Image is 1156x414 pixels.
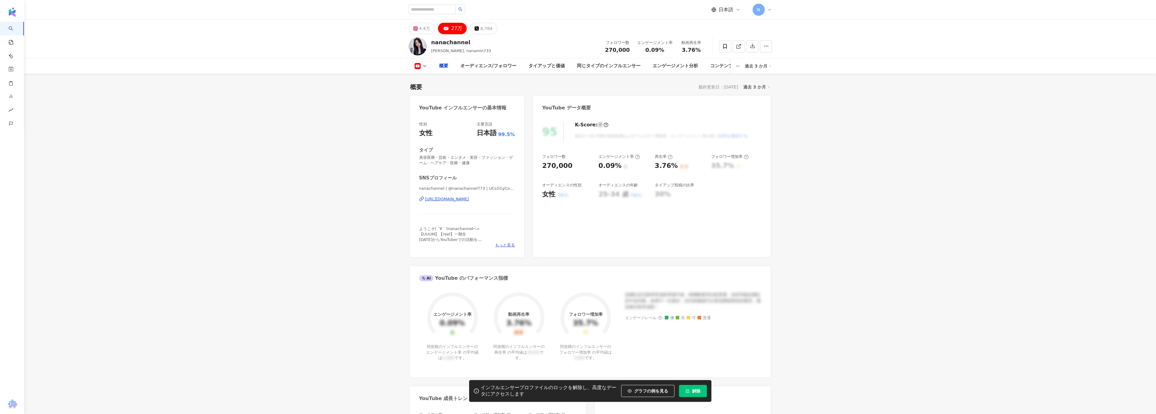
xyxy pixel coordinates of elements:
img: logo icon [7,7,17,17]
div: 主要言語 [477,122,492,127]
div: タイプ [419,147,433,153]
span: search [458,7,462,12]
div: 該網紅的互動率和漲粉率都不錯，唯獨觀看率比較普通，為同等級的網紅的中低等級，效果不一定會好，但仍然建議可以發包開箱類型的案型，應該會比較有成效！ [625,292,761,310]
div: YouTube データ概要 [542,105,591,111]
div: フォロワー増加率 [569,312,603,317]
div: 再生率 [655,154,673,159]
div: 27万 [451,24,462,33]
div: オーディエンスの性別 [542,182,581,188]
div: 可 [583,330,588,336]
span: N [757,6,760,13]
button: グラフの例を見る [621,385,674,397]
a: search [8,22,21,87]
button: 4.4万 [409,23,435,34]
span: 優 [665,316,674,320]
div: エンゲージメント率 [637,40,673,46]
span: 普通 [697,316,711,320]
div: 同規模のインフルエンサーのフォロワー増加率 の平均値は です。 [559,344,612,361]
div: 動画再生率 [508,312,529,317]
div: 動画再生率 [680,40,703,46]
div: K-Score : [575,122,608,128]
div: フォロワー数 [605,40,630,46]
div: 性別 [419,122,427,127]
a: [URL][DOMAIN_NAME] [419,196,515,202]
div: オーディエンス/フォロワー [460,62,516,70]
div: エンゲージメント率 [433,312,472,317]
span: lock [685,389,690,393]
button: 27万 [438,23,467,34]
span: 可 [687,316,696,320]
div: 概要 [439,62,448,70]
div: AI [419,275,434,281]
div: 4.4万 [419,24,430,33]
div: 3.76% [655,161,678,171]
span: 35.5% [527,350,539,355]
span: 99.5% [498,131,515,138]
div: コンテンツ内容分析 [710,62,751,70]
div: オーディエンスの年齢 [598,182,638,188]
span: 美容医療 · 芸術・エンタメ · 美容・ファッション · ゲーム · ヘアケア · 医療・健康 [419,155,515,166]
span: [PERSON_NAME], nanamin733 [431,48,491,53]
div: 女性 [542,190,555,199]
div: フォロワー増加率 [711,154,749,159]
div: 0.09% [440,319,465,328]
div: 0.09% [598,161,621,171]
div: 過去 3 か月 [743,83,770,91]
span: 270,000 [605,47,630,53]
span: 良 [676,316,685,320]
button: 8,764 [470,23,497,34]
img: KOL Avatar [409,37,427,55]
div: 35.7% [573,319,598,328]
span: nanachannel | @nanachannel773 | UCLO1yCo0gDgpXhyM0fXfXXA [419,186,515,191]
span: 日本語 [719,6,733,13]
span: 解除 [692,389,701,393]
span: ようこそ( ´∀｀)nanachannelへ⭐︎ 【UUUM】【reel】一期生 [DATE]からYouTuberでの活動を 始めました(( _ _ ))♡ 主に美容系をアップしていきます⭐️ ... [419,226,513,336]
div: 最終更新日：[DATE] [698,85,738,89]
span: rise [8,104,13,118]
div: 8,764 [480,24,492,33]
div: nanachannel [431,38,491,46]
span: 3.76% [682,47,701,53]
div: 異常 [514,330,524,336]
span: 0.8% [575,356,585,360]
div: YouTube インフルエンサーの基本情報 [419,105,507,111]
img: chrome extension [6,399,18,409]
div: 3.76% [506,319,532,328]
span: 0.19% [442,356,455,360]
div: タイアップ投稿の比率 [655,182,694,188]
div: 日本語 [477,129,497,138]
div: YouTube のパフォーマンス指標 [419,275,508,282]
div: フォロワー数 [542,154,566,159]
div: 同じタイプのインフルエンサー [577,62,641,70]
div: インフルエンサープロファイルのロックを解除し、高度なデータにアクセスします [481,385,618,397]
span: もっと見る [495,242,515,248]
div: 良 [450,330,455,336]
div: 同規模のインフルエンサーのエンゲージメント率 の平均値は です。 [426,344,479,361]
div: エンゲージメント率 [598,154,640,159]
div: 270,000 [542,161,572,171]
button: 解除 [679,385,707,397]
div: [URL][DOMAIN_NAME] [425,196,469,202]
div: 女性 [419,129,432,138]
div: 過去 3 か月 [745,61,772,71]
div: SNSプロフィール [419,175,457,181]
div: エンゲージメント分析 [653,62,698,70]
div: 同規模のインフルエンサーの再生率 の平均値は です。 [492,344,545,361]
span: 0.09% [645,47,664,53]
div: タイアップと価値 [528,62,565,70]
div: エンゲージレベル : [625,316,761,320]
div: 概要 [410,83,422,91]
span: グラフの例を見る [634,389,668,393]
